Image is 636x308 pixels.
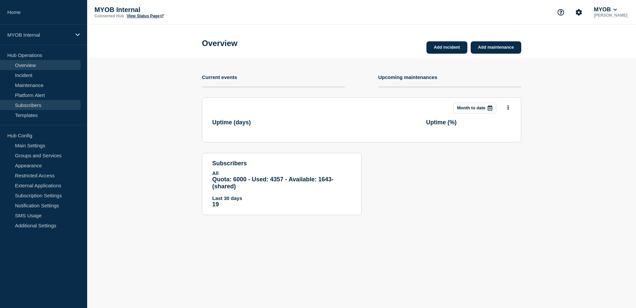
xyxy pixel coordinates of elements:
p: Month to date [457,105,485,110]
h1: Overview [202,39,238,48]
button: MYOB [592,6,618,13]
p: MYOB Internal [7,32,71,38]
p: [PERSON_NAME] [592,13,629,18]
h3: Uptime ( % ) [426,119,457,126]
h4: Upcoming maintenances [378,74,437,80]
span: Quota: 6000 - Used: 4357 - Available: 1643 - (shared) [212,176,334,190]
h4: Current events [202,74,237,80]
p: All [212,170,351,176]
p: Connected Hub [94,14,124,18]
button: Support [554,5,568,19]
a: Add incident [426,41,467,54]
h3: Uptime ( days ) [212,119,251,126]
p: Last 30 days [212,195,351,201]
button: Month to date [453,103,496,113]
h4: subscribers [212,160,351,167]
a: View Status Page [127,14,164,18]
button: Account settings [572,5,586,19]
a: Add maintenance [471,41,521,54]
p: MYOB Internal [94,6,228,14]
p: 19 [212,201,351,208]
